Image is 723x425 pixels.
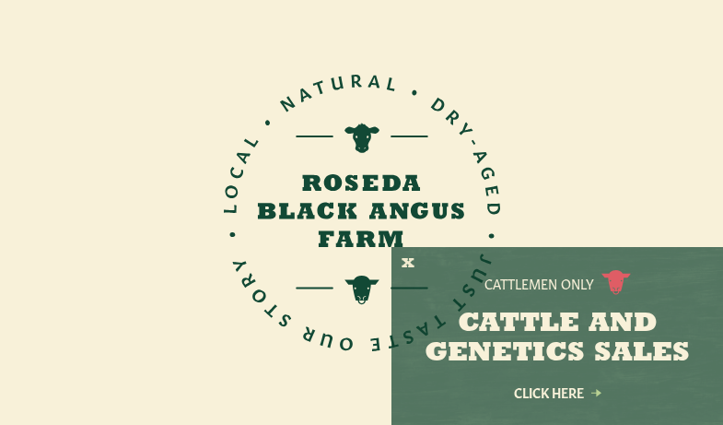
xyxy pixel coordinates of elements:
a: Click Here [474,386,640,398]
h3: CATTLE AND GENETICS SALES [414,310,700,369]
p: Cattlemen Only [484,274,594,292]
img: cattle-icon.svg [601,270,631,295]
button: X [402,254,414,274]
img: https://roseda.com/wp-content/uploads/2021/05/roseda-25-header.png [15,7,162,55]
span: MENU [632,22,670,41]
